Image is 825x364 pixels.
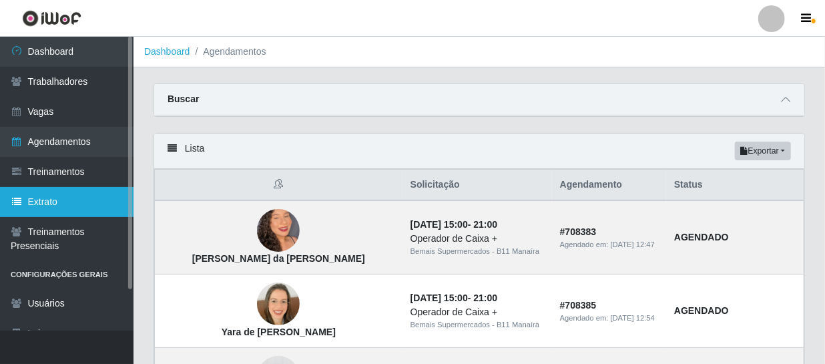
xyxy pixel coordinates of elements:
div: Bemais Supermercados - B11 Manaíra [410,246,544,257]
button: Exportar [735,142,791,160]
time: [DATE] 15:00 [410,293,468,303]
strong: Yara de [PERSON_NAME] [222,327,336,337]
div: Agendado em: [560,239,658,250]
strong: AGENDADO [674,232,729,242]
th: Agendamento [552,170,666,201]
strong: [PERSON_NAME] da [PERSON_NAME] [192,253,365,264]
strong: # 708383 [560,226,597,237]
div: Bemais Supermercados - B11 Manaíra [410,319,544,331]
div: Agendado em: [560,313,658,324]
time: 21:00 [473,219,497,230]
a: Dashboard [144,46,190,57]
time: [DATE] 15:00 [410,219,468,230]
strong: - [410,219,497,230]
li: Agendamentos [190,45,266,59]
strong: - [410,293,497,303]
img: CoreUI Logo [22,10,81,27]
nav: breadcrumb [133,37,825,67]
time: [DATE] 12:54 [611,314,655,322]
div: Operador de Caixa + [410,232,544,246]
div: Operador de Caixa + [410,305,544,319]
time: 21:00 [473,293,497,303]
th: Solicitação [402,170,552,201]
strong: AGENDADO [674,305,729,316]
time: [DATE] 12:47 [611,240,655,248]
img: Maria da Penha da Silva Lima [257,193,300,269]
div: Lista [154,134,804,169]
img: Yara de Fátima Amorim de Araújo [257,283,300,325]
th: Status [666,170,804,201]
strong: # 708385 [560,300,597,311]
strong: Buscar [168,94,199,104]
